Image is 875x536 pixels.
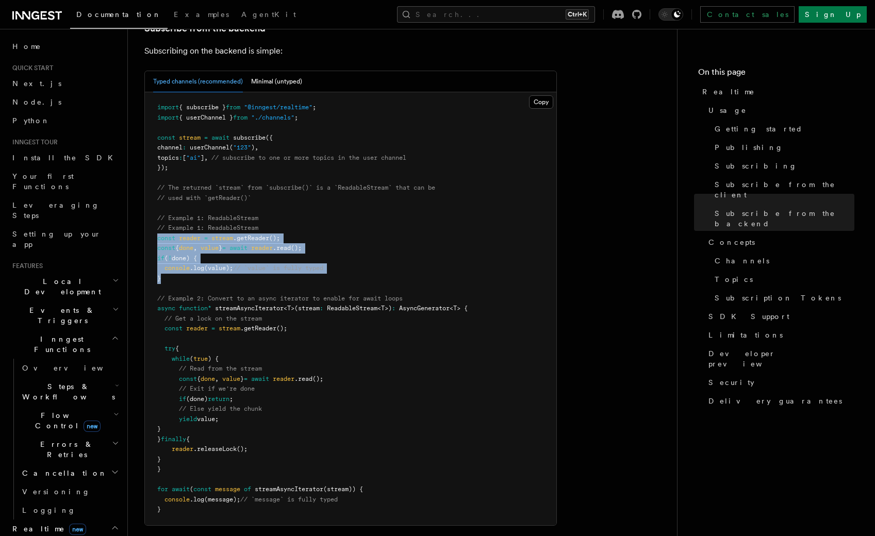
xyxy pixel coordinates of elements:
span: Setting up your app [12,230,101,248]
span: const [157,244,175,252]
span: try [164,345,175,352]
a: Contact sales [700,6,795,23]
a: Logging [18,501,121,520]
a: Subscribe from the backend [711,204,854,233]
span: topics [157,154,179,161]
span: ( [229,144,233,151]
span: Versioning [22,488,90,496]
span: : [179,154,183,161]
button: Errors & Retries [18,435,121,464]
h4: On this page [698,66,854,82]
span: Limitations [708,330,783,340]
span: userChannel [190,144,229,151]
a: Versioning [18,482,121,501]
span: // Get a lock on the stream [164,315,262,322]
span: ; [229,395,233,403]
span: Subscribe from the backend [715,208,854,229]
span: value; [197,415,219,423]
span: Publishing [715,142,783,153]
span: // Read from the stream [179,365,262,372]
span: for [157,485,168,493]
span: Features [8,262,43,270]
span: Overview [22,364,128,372]
span: Developer preview [708,348,854,369]
span: if [179,395,186,403]
span: Python [12,116,50,125]
span: Events & Triggers [8,305,112,326]
a: Sign Up [799,6,867,23]
span: >(stream [291,305,320,312]
span: (); [276,325,287,332]
span: Documentation [76,10,161,19]
button: Inngest Functions [8,330,121,359]
span: : [183,144,186,151]
span: >) [385,305,392,312]
span: Realtime [8,524,86,534]
span: } [157,465,161,473]
span: (); [269,234,280,242]
span: stream [211,234,233,242]
span: ] [201,154,204,161]
span: { [175,244,179,252]
span: message [215,485,240,493]
span: new [69,524,86,535]
span: .releaseLock [193,445,237,453]
a: Concepts [704,233,854,252]
span: [ [183,154,186,161]
span: { [197,375,201,382]
span: } [157,456,161,463]
span: function* [179,305,211,312]
span: // subscribe to one or more topics in the user channel [211,154,406,161]
span: await [229,244,247,252]
span: // Example 2: Convert to an async iterator to enable for await loops [157,295,403,302]
a: Channels [711,252,854,270]
span: : [392,305,395,312]
span: Flow Control [18,410,113,431]
span: Install the SDK [12,154,119,162]
span: // `value` is fully typed [233,264,323,272]
span: ) [251,144,255,151]
a: Subscribe from the client [711,175,854,204]
button: Local Development [8,272,121,301]
span: (value); [204,264,233,272]
span: const [157,134,175,141]
span: yield [179,415,197,423]
span: from [226,104,240,111]
span: const [193,485,211,493]
span: (done) [186,395,208,403]
span: > { [457,305,468,312]
a: Home [8,37,121,56]
span: , [193,244,197,252]
span: } [157,435,161,443]
span: Logging [22,506,76,514]
span: ( [164,255,168,262]
span: Node.js [12,98,61,106]
a: Security [704,373,854,392]
span: reader [172,445,193,453]
button: Minimal (untyped) [251,71,302,92]
a: Getting started [711,120,854,138]
span: await [211,134,229,141]
span: { [175,345,179,352]
span: AsyncGenerator [399,305,450,312]
span: Subscription Tokens [715,293,841,303]
span: } [157,425,161,432]
span: }); [157,164,168,171]
span: value [222,375,240,382]
span: Cancellation [18,468,107,478]
a: Node.js [8,93,121,111]
span: Security [708,377,754,388]
span: value [201,244,219,252]
span: (stream)) { [323,485,363,493]
span: "./channels" [251,114,294,121]
span: .log [190,264,204,272]
span: ! [168,255,172,262]
span: , [215,375,219,382]
button: Copy [529,95,553,109]
span: reader [186,325,208,332]
span: Quick start [8,64,53,72]
span: , [204,154,208,161]
a: AgentKit [235,3,302,28]
span: Concepts [708,237,755,247]
span: // Example 1: ReadableStream [157,224,258,231]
